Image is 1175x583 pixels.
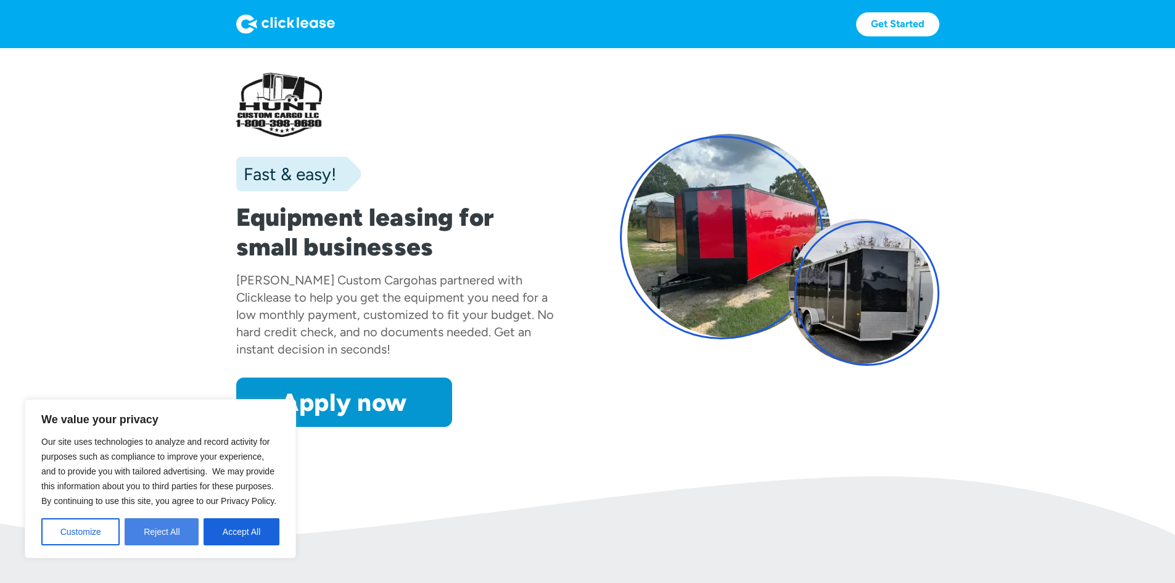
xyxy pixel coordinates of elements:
[236,273,554,357] div: has partnered with Clicklease to help you get the equipment you need for a low monthly payment, c...
[41,518,120,545] button: Customize
[125,518,199,545] button: Reject All
[236,14,335,34] img: Logo
[236,202,556,262] h1: Equipment leasing for small businesses
[204,518,279,545] button: Accept All
[856,12,939,36] a: Get Started
[25,399,296,558] div: We value your privacy
[236,273,418,287] div: [PERSON_NAME] Custom Cargo
[41,437,276,506] span: Our site uses technologies to analyze and record activity for purposes such as compliance to impr...
[236,162,336,186] div: Fast & easy!
[41,412,279,427] p: We value your privacy
[236,378,452,427] a: Apply now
